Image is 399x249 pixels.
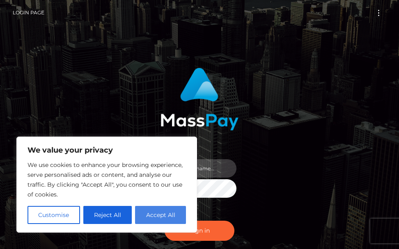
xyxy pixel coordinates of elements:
[177,159,236,178] input: Username...
[16,137,197,233] div: We value your privacy
[28,206,80,224] button: Customise
[135,206,186,224] button: Accept All
[28,145,186,155] p: We value your privacy
[13,4,44,21] a: Login Page
[371,7,386,18] button: Toggle navigation
[83,206,132,224] button: Reject All
[28,160,186,199] p: We use cookies to enhance your browsing experience, serve personalised ads or content, and analys...
[165,221,234,241] button: Sign in
[161,68,238,130] img: MassPay Login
